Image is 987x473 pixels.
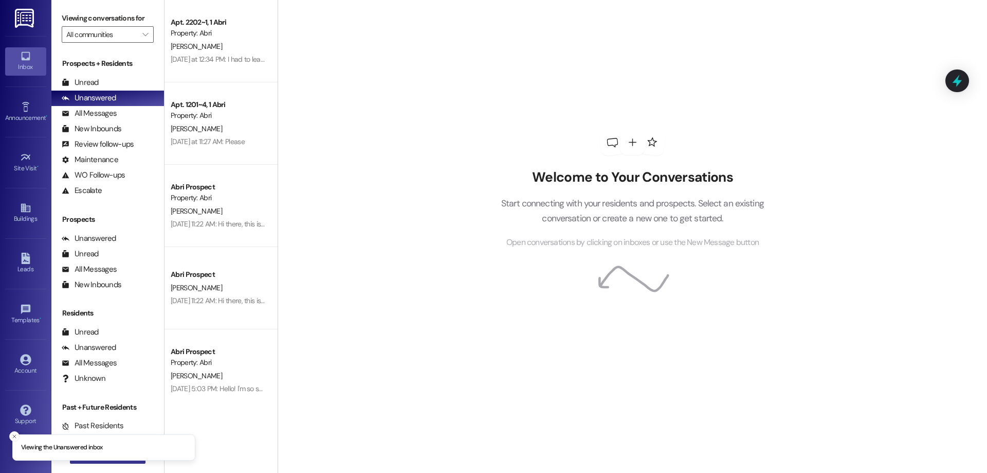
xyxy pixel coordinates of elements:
a: Leads [5,250,46,277]
div: Unread [62,249,99,259]
div: Prospects [51,214,164,225]
div: Unanswered [62,233,116,244]
span: Open conversations by clicking on inboxes or use the New Message button [506,236,759,249]
span: • [40,315,41,322]
div: Unknown [62,373,105,384]
div: Property: Abri [171,28,266,39]
span: [PERSON_NAME] [171,371,222,380]
a: Templates • [5,301,46,328]
span: • [37,163,39,170]
div: New Inbounds [62,124,121,134]
div: Unread [62,327,99,338]
p: Start connecting with your residents and prospects. Select an existing conversation or create a n... [485,196,779,225]
div: Unanswered [62,342,116,353]
div: Apt. 2202~1, 1 Abri [171,17,266,28]
button: Close toast [9,431,20,442]
div: [DATE] 11:22 AM: Hi there, this is [PERSON_NAME], I was set to check in early [DATE] and no one i... [171,219,729,229]
div: Unanswered [62,93,116,103]
label: Viewing conversations for [62,10,154,26]
div: Review follow-ups [62,139,134,150]
div: New Inbounds [62,279,121,290]
div: [DATE] 11:22 AM: Hi there, this is [PERSON_NAME], I was set to check in early [DATE] and no one i... [171,296,729,305]
div: Maintenance [62,154,118,165]
div: Residents [51,308,164,319]
div: Abri Prospect [171,269,266,280]
div: Escalate [62,185,102,196]
div: Past + Future Residents [51,402,164,413]
div: [DATE] 5:03 PM: Hello! I'm so sorry, I was having a bit of trouble loading the contract, and I wa... [171,384,630,393]
div: Property: Abri [171,357,266,368]
span: [PERSON_NAME] [171,283,222,292]
div: Abri Prospect [171,182,266,192]
h2: Welcome to Your Conversations [485,169,779,186]
div: [DATE] at 12:34 PM: I had to leave for work but everything's moved out and it's clean I was wanti... [171,55,785,64]
a: Site Visit • [5,149,46,177]
a: Support [5,401,46,429]
i:  [142,30,148,39]
div: Past Residents [62,421,124,431]
input: All communities [66,26,137,43]
a: Buildings [5,199,46,227]
div: All Messages [62,264,117,275]
div: Prospects + Residents [51,58,164,69]
span: [PERSON_NAME] [171,124,222,133]
div: WO Follow-ups [62,170,125,181]
div: All Messages [62,108,117,119]
img: ResiDesk Logo [15,9,36,28]
span: • [46,113,47,120]
div: Unread [62,77,99,88]
p: Viewing the Unanswered inbox [21,443,103,452]
a: Inbox [5,47,46,75]
div: Apt. 1201~4, 1 Abri [171,99,266,110]
div: Property: Abri [171,192,266,203]
span: [PERSON_NAME] [171,206,222,216]
span: [PERSON_NAME] [171,42,222,51]
div: Abri Prospect [171,346,266,357]
div: [DATE] at 11:27 AM: Please [171,137,245,146]
div: Property: Abri [171,110,266,121]
a: Account [5,351,46,379]
div: All Messages [62,358,117,369]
